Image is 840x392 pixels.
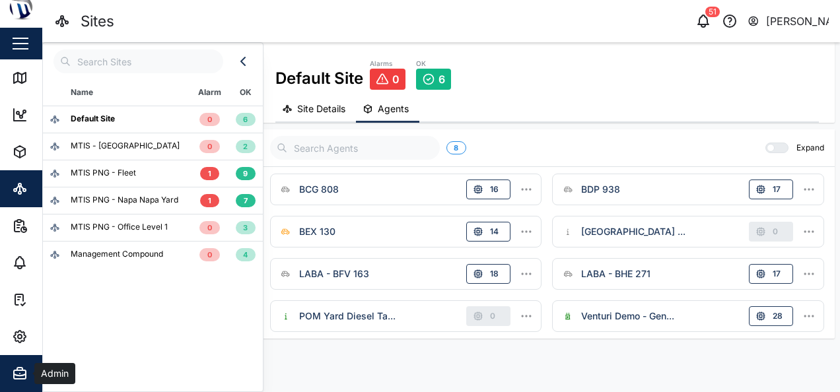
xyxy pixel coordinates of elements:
[34,366,73,381] div: Admin
[34,292,71,307] div: Tasks
[299,224,335,239] div: BEX 130
[581,224,685,239] div: [GEOGRAPHIC_DATA] ...
[299,182,339,197] div: BCG 808
[490,222,501,241] span: 14
[228,80,263,106] th: OK
[276,222,339,242] a: BEX 130
[243,141,248,152] span: 2
[297,104,345,114] span: Site Details
[207,141,212,152] span: 0
[34,71,64,85] div: Map
[34,181,66,196] div: Sites
[454,142,458,154] span: 8
[34,329,81,344] div: Settings
[207,249,212,261] span: 0
[466,180,510,199] button: 16
[191,80,228,106] th: Alarm
[71,113,115,125] div: Default Site
[438,73,445,85] span: 6
[773,265,783,283] span: 17
[270,136,440,160] input: Search Agents
[378,104,409,114] span: Agents
[747,12,829,30] button: [PERSON_NAME]
[34,255,75,270] div: Alarms
[558,264,654,284] a: LABA - BHE 271
[392,73,400,85] span: 0
[276,306,399,326] a: POM Yard Diesel Ta...
[43,80,191,106] th: Name
[71,248,163,261] div: Management Compound
[558,306,678,326] a: Venturi Demo - Gen...
[244,195,248,207] span: 7
[788,143,824,153] label: Expand
[81,10,114,33] div: Sites
[370,59,405,69] div: Alarms
[581,267,650,281] div: LABA - BHE 271
[766,13,829,30] div: [PERSON_NAME]
[243,222,248,234] span: 3
[208,168,211,180] span: 1
[53,49,223,73] input: Search Sites
[370,69,405,90] a: 0
[490,265,501,283] span: 18
[71,140,180,152] div: MTIS - [GEOGRAPHIC_DATA]
[749,264,793,284] button: 17
[466,264,510,284] button: 18
[705,7,720,17] div: 51
[71,167,136,180] div: MTIS PNG - Fleet
[208,195,211,207] span: 1
[243,249,248,261] span: 4
[749,306,793,326] button: 28
[207,114,212,125] span: 0
[276,264,372,284] a: LABA - BFV 163
[773,307,783,325] span: 28
[299,267,369,281] div: LABA - BFV 163
[466,222,510,242] button: 14
[34,145,75,159] div: Assets
[71,221,168,234] div: MTIS PNG - Office Level 1
[416,59,451,69] div: OK
[243,114,248,125] span: 6
[299,309,396,323] div: POM Yard Diesel Ta...
[749,180,793,199] button: 17
[558,180,623,199] a: BDP 938
[71,194,178,207] div: MTIS PNG - Napa Napa Yard
[276,180,342,199] a: BCG 808
[243,168,248,180] span: 9
[275,58,363,90] div: Default Site
[581,309,674,323] div: Venturi Demo - Gen...
[558,222,689,242] a: [GEOGRAPHIC_DATA] ...
[490,180,501,199] span: 16
[34,108,94,122] div: Dashboard
[34,218,79,233] div: Reports
[207,222,212,234] span: 0
[773,180,783,199] span: 17
[581,182,620,197] div: BDP 938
